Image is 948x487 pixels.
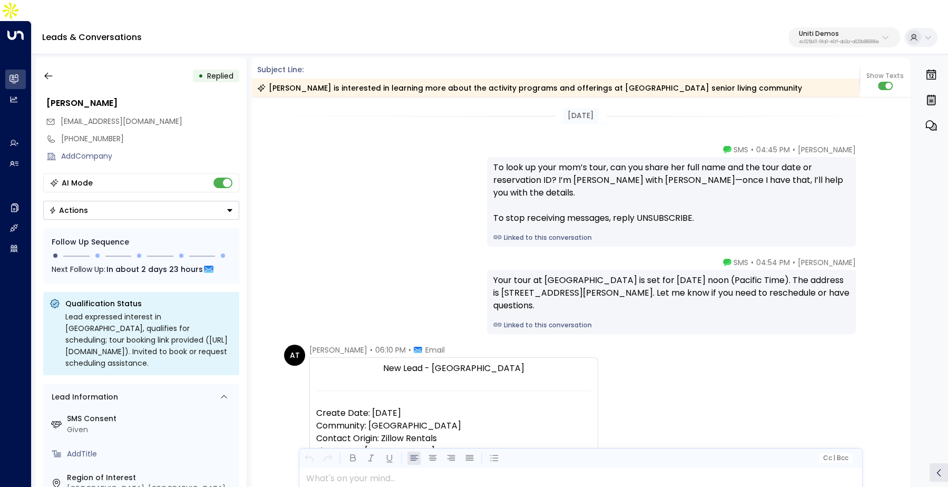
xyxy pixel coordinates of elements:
div: Next Follow Up: [52,264,231,275]
p: Create Date: [DATE] [316,407,591,420]
span: • [408,345,411,355]
button: Uniti Demos4c025b01-9fa0-46ff-ab3a-a620b886896e [788,27,900,47]
span: 06:10 PM [375,345,406,355]
button: Cc|Bcc [819,453,853,463]
p: Contact Origin: Zillow Rentals [316,432,591,445]
div: To look up your mom’s tour, can you share her full name and the tour date or reservation ID? I’m ... [493,161,849,225]
div: AI Mode [62,178,93,188]
div: Given [67,424,235,435]
div: Follow Up Sequence [52,237,231,248]
span: In about 2 days 23 hours [106,264,203,275]
span: pythonproficient@gmail.com [61,116,182,127]
div: AddCompany [61,151,239,162]
span: Show Texts [866,71,904,81]
span: • [370,345,373,355]
button: Undo [302,452,316,465]
span: [PERSON_NAME] [309,345,367,355]
span: 04:45 PM [756,144,790,155]
div: • [198,66,203,85]
h1: New Lead - [GEOGRAPHIC_DATA] [316,362,591,375]
span: SMS [734,257,748,268]
span: Subject Line: [257,64,304,75]
span: • [751,144,754,155]
p: Uniti Demos [799,31,879,37]
div: Button group with a nested menu [43,201,239,220]
div: [PERSON_NAME] is interested in learning more about the activity programs and offerings at [GEOGRA... [257,83,802,93]
img: 205_headshot.jpg [860,144,881,165]
span: 04:54 PM [756,257,790,268]
a: Linked to this conversation [493,233,849,242]
span: Replied [207,71,233,81]
span: Cc Bcc [823,454,848,462]
span: SMS [734,144,748,155]
div: Lead Information [48,392,118,403]
p: 4c025b01-9fa0-46ff-ab3a-a620b886896e [799,40,879,44]
span: | [833,454,835,462]
div: Actions [49,206,88,215]
div: AT [284,345,305,366]
div: Lead expressed interest in [GEOGRAPHIC_DATA], qualifies for scheduling; tour booking link provide... [65,311,233,369]
button: Actions [43,201,239,220]
a: Leads & Conversations [42,31,142,43]
p: Qualification Status [65,298,233,309]
p: Community: [GEOGRAPHIC_DATA] [316,420,591,432]
a: Linked to this conversation [493,320,849,330]
span: • [793,257,795,268]
span: • [751,257,754,268]
span: [PERSON_NAME] [798,144,856,155]
span: • [793,144,795,155]
div: [PERSON_NAME] [46,97,239,110]
button: Redo [321,452,334,465]
p: First Name: [PERSON_NAME] [316,445,591,457]
label: SMS Consent [67,413,235,424]
span: [PERSON_NAME] [798,257,856,268]
div: [PHONE_NUMBER] [61,133,239,144]
span: Email [425,345,445,355]
div: Your tour at [GEOGRAPHIC_DATA] is set for [DATE] noon (Pacific Time). The address is [STREET_ADDR... [493,274,849,312]
div: AddTitle [67,449,235,460]
span: [EMAIL_ADDRESS][DOMAIN_NAME] [61,116,182,126]
label: Region of Interest [67,472,235,483]
div: [DATE] [563,108,598,123]
img: 205_headshot.jpg [860,257,881,278]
